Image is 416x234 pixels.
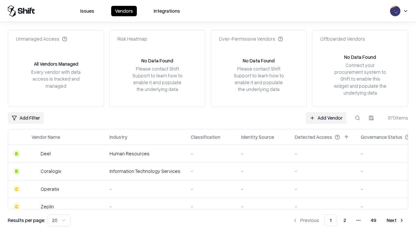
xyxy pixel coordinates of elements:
[324,214,337,226] button: 1
[32,203,38,210] img: Zeplin
[13,168,20,175] div: B
[241,168,284,175] div: -
[41,150,51,157] div: Deel
[191,150,231,157] div: -
[150,6,184,16] button: Integrations
[8,217,45,224] p: Results per page:
[110,186,180,192] div: -
[366,214,382,226] button: 49
[41,186,59,192] div: Operatix
[361,134,402,140] div: Governance Status
[191,186,231,192] div: -
[241,203,284,210] div: -
[110,203,180,210] div: -
[111,6,137,16] button: Vendors
[382,114,408,121] div: 970 items
[219,35,283,42] div: Over-Permissive Vendors
[295,203,350,210] div: -
[13,203,20,210] div: C
[32,134,60,140] div: Vendor Name
[320,35,365,42] div: Offboarded Vendors
[13,150,20,157] div: B
[41,203,54,210] div: Zeplin
[338,214,351,226] button: 2
[110,168,180,175] div: Information Technology Services
[191,134,220,140] div: Classification
[333,62,387,96] div: Connect your procurement system to Shift to enable this widget and populate the underlying data
[241,150,284,157] div: -
[295,186,350,192] div: -
[117,35,147,42] div: Risk Heatmap
[295,134,332,140] div: Detected Access
[34,60,78,67] div: All Vendors Managed
[32,150,38,157] img: Deel
[32,186,38,192] img: Operatix
[289,214,408,226] nav: pagination
[8,112,44,124] button: Add Filter
[16,35,67,42] div: Unmanaged Access
[243,57,275,64] div: No Data Found
[32,168,38,175] img: Coralogix
[191,168,231,175] div: -
[295,168,350,175] div: -
[76,6,98,16] button: Issues
[110,134,127,140] div: Industry
[141,57,173,64] div: No Data Found
[29,69,83,89] div: Every vendor with data access is tracked and managed
[306,112,346,124] a: Add Vendor
[130,65,184,93] div: Please contact Shift Support to learn how to enable it and populate the underlying data
[241,134,274,140] div: Identity Source
[232,65,286,93] div: Please contact Shift Support to learn how to enable it and populate the underlying data
[344,54,376,60] div: No Data Found
[295,150,350,157] div: -
[241,186,284,192] div: -
[110,150,180,157] div: Human Resources
[13,186,20,192] div: C
[41,168,61,175] div: Coralogix
[191,203,231,210] div: -
[383,214,408,226] button: Next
